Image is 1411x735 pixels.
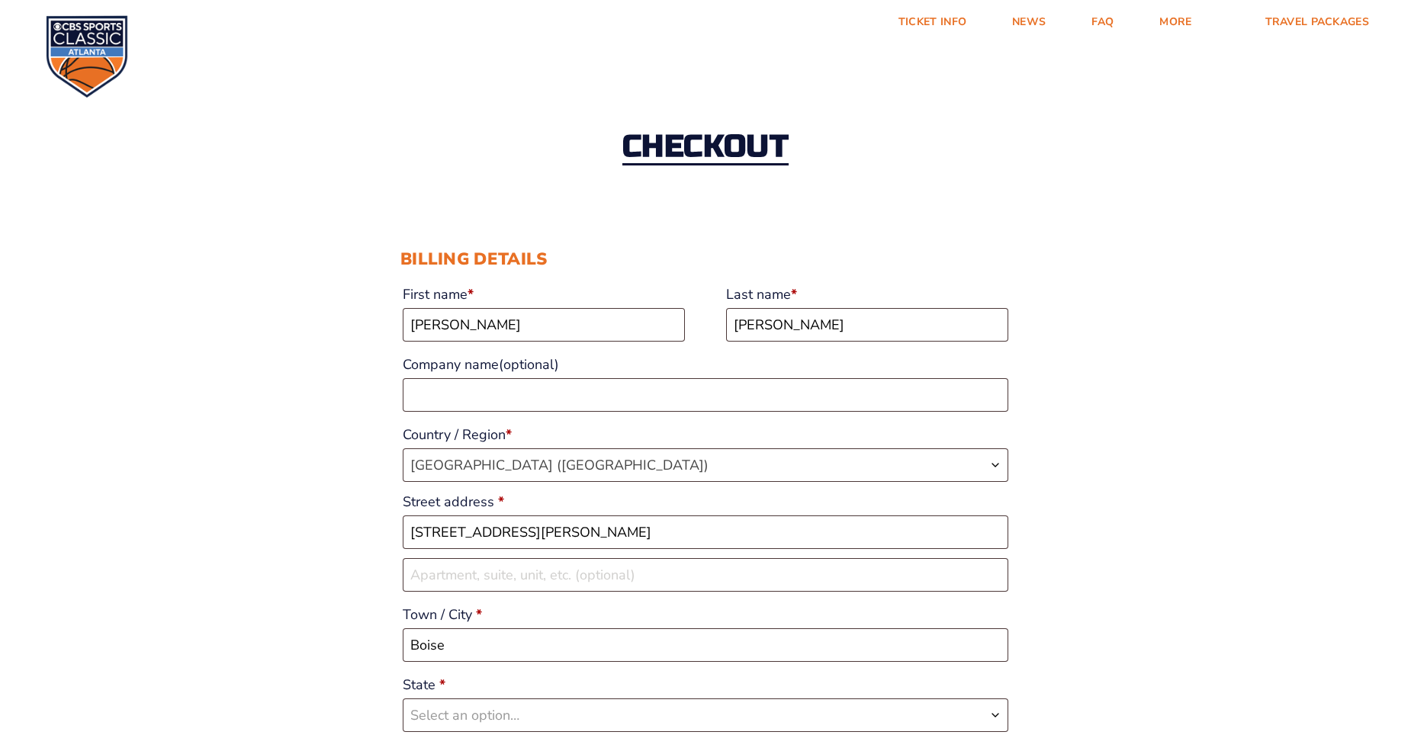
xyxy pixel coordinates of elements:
[403,281,685,308] label: First name
[400,249,1011,269] h3: Billing details
[726,281,1008,308] label: Last name
[403,449,1008,481] span: United States (US)
[403,671,1008,698] label: State
[403,698,1008,732] span: State
[622,131,789,165] h2: Checkout
[403,515,1008,549] input: House number and street name
[410,706,519,724] span: Select an option…
[403,488,1008,515] label: Street address
[403,601,1008,628] label: Town / City
[46,15,128,98] img: CBS Sports Classic
[403,448,1008,482] span: Country / Region
[403,351,1008,378] label: Company name
[403,421,1008,448] label: Country / Region
[403,558,1008,592] input: Apartment, suite, unit, etc. (optional)
[499,355,559,374] span: (optional)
